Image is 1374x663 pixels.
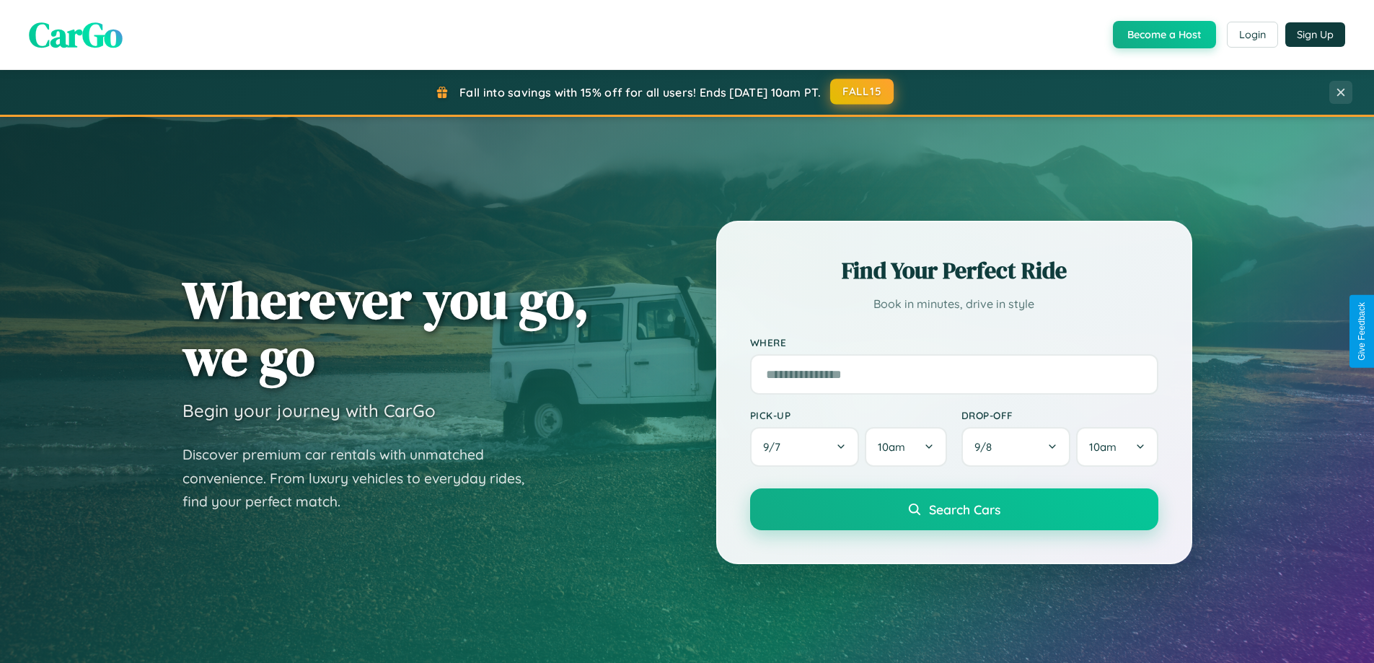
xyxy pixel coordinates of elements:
button: 9/7 [750,427,860,467]
button: FALL15 [830,79,894,105]
span: 10am [878,440,905,454]
p: Discover premium car rentals with unmatched convenience. From luxury vehicles to everyday rides, ... [182,443,543,514]
button: Become a Host [1113,21,1216,48]
span: CarGo [29,11,123,58]
span: Search Cars [929,501,1000,517]
label: Drop-off [961,409,1158,421]
span: Fall into savings with 15% off for all users! Ends [DATE] 10am PT. [459,85,821,100]
button: 10am [865,427,946,467]
h2: Find Your Perfect Ride [750,255,1158,286]
button: Sign Up [1285,22,1345,47]
label: Pick-up [750,409,947,421]
span: 9 / 8 [974,440,999,454]
button: Search Cars [750,488,1158,530]
button: 10am [1076,427,1158,467]
p: Book in minutes, drive in style [750,294,1158,315]
h1: Wherever you go, we go [182,271,589,385]
span: 10am [1089,440,1117,454]
div: Give Feedback [1357,302,1367,361]
button: Login [1227,22,1278,48]
button: 9/8 [961,427,1071,467]
label: Where [750,336,1158,348]
span: 9 / 7 [763,440,788,454]
h3: Begin your journey with CarGo [182,400,436,421]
